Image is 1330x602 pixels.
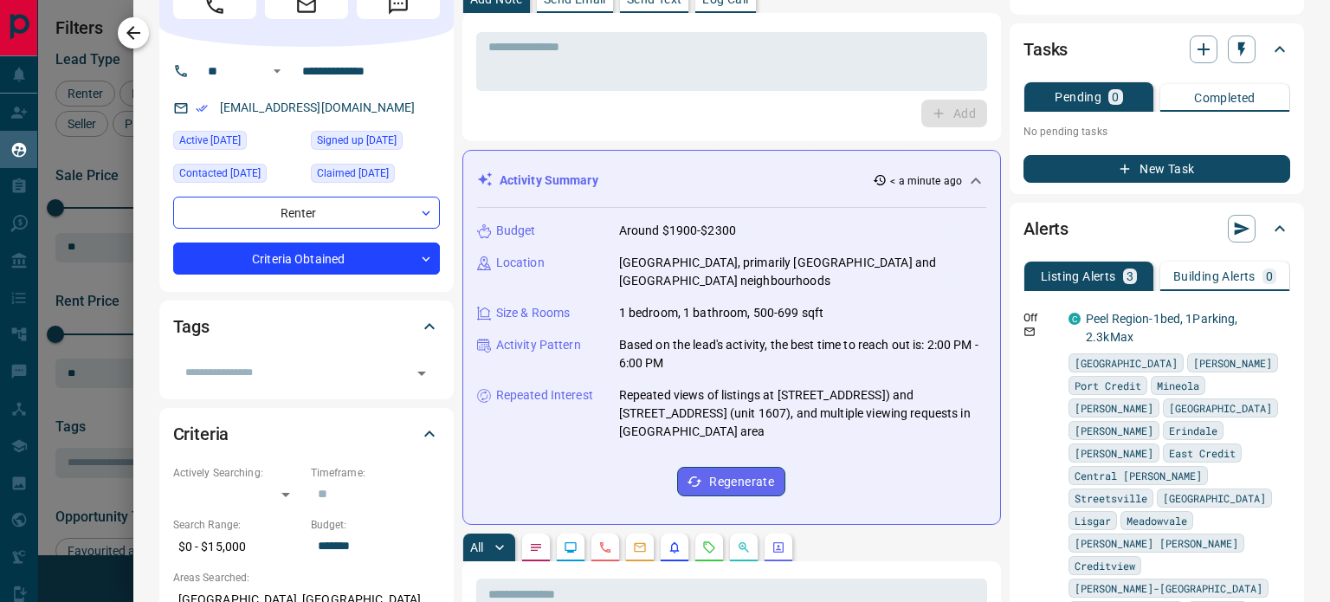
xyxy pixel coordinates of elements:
[220,100,416,114] a: [EMAIL_ADDRESS][DOMAIN_NAME]
[173,420,229,448] h2: Criteria
[1075,512,1111,529] span: Lisgar
[1055,91,1101,103] p: Pending
[1169,422,1217,439] span: Erindale
[173,197,440,229] div: Renter
[173,164,302,188] div: Thu Dec 23 2021
[470,541,484,553] p: All
[1023,208,1290,249] div: Alerts
[1069,313,1081,325] div: condos.ca
[1193,354,1272,372] span: [PERSON_NAME]
[677,467,785,496] button: Regenerate
[1023,119,1290,145] p: No pending tasks
[173,243,440,275] div: Criteria Obtained
[1086,312,1238,344] a: Peel Region-1bed, 1Parking, 2.3kMax
[477,165,986,197] div: Activity Summary< a minute ago
[1075,422,1153,439] span: [PERSON_NAME]
[496,254,545,272] p: Location
[1075,467,1202,484] span: Central [PERSON_NAME]
[179,132,241,149] span: Active [DATE]
[1075,444,1153,462] span: [PERSON_NAME]
[772,541,785,554] svg: Agent Actions
[668,541,681,554] svg: Listing Alerts
[564,541,578,554] svg: Lead Browsing Activity
[598,541,612,554] svg: Calls
[1173,270,1256,282] p: Building Alerts
[529,541,543,554] svg: Notes
[1075,399,1153,417] span: [PERSON_NAME]
[1127,270,1133,282] p: 3
[1075,354,1178,372] span: [GEOGRAPHIC_DATA]
[1169,399,1272,417] span: [GEOGRAPHIC_DATA]
[267,61,287,81] button: Open
[1163,489,1266,507] span: [GEOGRAPHIC_DATA]
[1075,534,1238,552] span: [PERSON_NAME] [PERSON_NAME]
[311,131,440,155] div: Mon Mar 25 2019
[496,222,536,240] p: Budget
[173,570,440,586] p: Areas Searched:
[619,336,986,372] p: Based on the lead's activity, the best time to reach out is: 2:00 PM - 6:00 PM
[173,413,440,455] div: Criteria
[1075,489,1147,507] span: Streetsville
[311,465,440,481] p: Timeframe:
[173,465,302,481] p: Actively Searching:
[619,222,736,240] p: Around $1900-$2300
[737,541,751,554] svg: Opportunities
[619,254,986,290] p: [GEOGRAPHIC_DATA], primarily [GEOGRAPHIC_DATA] and [GEOGRAPHIC_DATA] neighbourhoods
[173,313,210,340] h2: Tags
[1023,29,1290,70] div: Tasks
[496,304,571,322] p: Size & Rooms
[1266,270,1273,282] p: 0
[1023,155,1290,183] button: New Task
[173,517,302,533] p: Search Range:
[500,172,598,190] p: Activity Summary
[1023,326,1036,338] svg: Email
[173,131,302,155] div: Wed Sep 10 2025
[702,541,716,554] svg: Requests
[496,336,581,354] p: Activity Pattern
[173,306,440,347] div: Tags
[496,386,593,405] p: Repeated Interest
[1023,36,1068,63] h2: Tasks
[1075,579,1262,597] span: [PERSON_NAME]-[GEOGRAPHIC_DATA]
[1075,557,1135,574] span: Creditview
[317,165,389,182] span: Claimed [DATE]
[619,304,824,322] p: 1 bedroom, 1 bathroom, 500-699 sqft
[619,386,986,441] p: Repeated views of listings at [STREET_ADDRESS]) and [STREET_ADDRESS] (unit 1607), and multiple vi...
[173,533,302,561] p: $0 - $15,000
[1075,377,1141,394] span: Port Credit
[1169,444,1236,462] span: East Credit
[1023,310,1058,326] p: Off
[311,517,440,533] p: Budget:
[196,102,208,114] svg: Email Verified
[633,541,647,554] svg: Emails
[1112,91,1119,103] p: 0
[1194,92,1256,104] p: Completed
[179,165,261,182] span: Contacted [DATE]
[1157,377,1199,394] span: Mineola
[410,361,434,385] button: Open
[1127,512,1187,529] span: Meadowvale
[890,173,962,189] p: < a minute ago
[317,132,397,149] span: Signed up [DATE]
[1023,215,1069,243] h2: Alerts
[311,164,440,188] div: Wed Aug 20 2025
[1041,270,1116,282] p: Listing Alerts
